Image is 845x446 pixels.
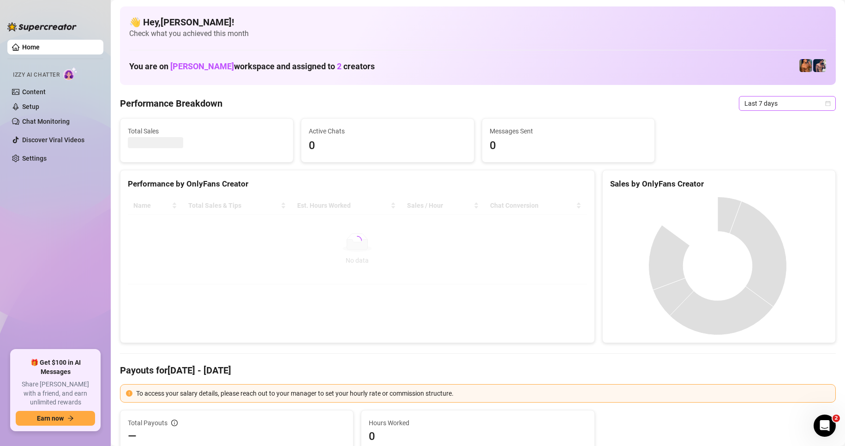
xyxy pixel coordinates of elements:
[128,418,168,428] span: Total Payouts
[13,71,60,79] span: Izzy AI Chatter
[799,59,812,72] img: JG
[128,178,587,190] div: Performance by OnlyFans Creator
[126,390,132,397] span: exclamation-circle
[128,429,137,444] span: —
[610,178,828,190] div: Sales by OnlyFans Creator
[744,96,830,110] span: Last 7 days
[7,22,77,31] img: logo-BBDzfeDw.svg
[22,155,47,162] a: Settings
[833,415,840,422] span: 2
[120,364,836,377] h4: Payouts for [DATE] - [DATE]
[22,103,39,110] a: Setup
[825,101,831,106] span: calendar
[170,61,234,71] span: [PERSON_NAME]
[814,415,836,437] iframe: Intercom live chat
[22,88,46,96] a: Content
[369,429,587,444] span: 0
[353,236,362,245] span: loading
[309,137,467,155] span: 0
[67,415,74,422] span: arrow-right
[22,43,40,51] a: Home
[120,97,222,110] h4: Performance Breakdown
[128,126,286,136] span: Total Sales
[337,61,342,71] span: 2
[22,136,84,144] a: Discover Viral Videos
[63,67,78,80] img: AI Chatter
[22,118,70,125] a: Chat Monitoring
[37,415,64,422] span: Earn now
[813,59,826,72] img: Axel
[129,29,827,39] span: Check what you achieved this month
[16,380,95,407] span: Share [PERSON_NAME] with a friend, and earn unlimited rewards
[16,411,95,426] button: Earn nowarrow-right
[309,126,467,136] span: Active Chats
[171,420,178,426] span: info-circle
[129,61,375,72] h1: You are on workspace and assigned to creators
[490,126,647,136] span: Messages Sent
[16,358,95,376] span: 🎁 Get $100 in AI Messages
[129,16,827,29] h4: 👋 Hey, [PERSON_NAME] !
[369,418,587,428] span: Hours Worked
[136,388,830,398] div: To access your salary details, please reach out to your manager to set your hourly rate or commis...
[490,137,647,155] span: 0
